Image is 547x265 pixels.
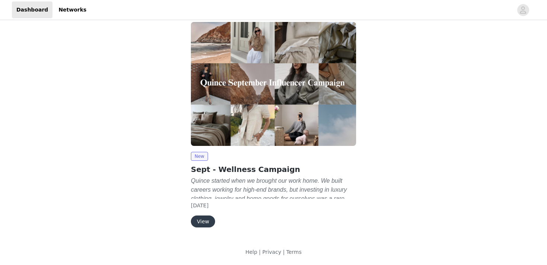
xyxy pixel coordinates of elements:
div: avatar [519,4,527,16]
a: Privacy [262,249,281,255]
em: Quince started when we brought our work home. We built careers working for high-end brands, but i... [191,178,349,229]
span: | [259,249,261,255]
a: Help [245,249,257,255]
a: Terms [286,249,301,255]
span: [DATE] [191,202,208,208]
a: View [191,219,215,224]
h2: Sept - Wellness Campaign [191,164,356,175]
span: New [191,152,208,161]
img: Quince [191,22,356,146]
a: Dashboard [12,1,52,18]
a: Networks [54,1,91,18]
span: | [283,249,285,255]
button: View [191,215,215,227]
